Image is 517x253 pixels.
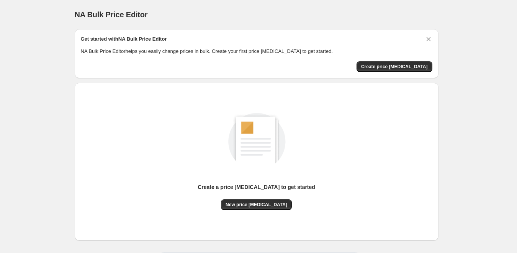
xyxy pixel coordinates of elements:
span: Create price [MEDICAL_DATA] [361,64,428,70]
button: Create price change job [357,61,432,72]
button: Dismiss card [425,35,432,43]
button: New price [MEDICAL_DATA] [221,199,292,210]
p: NA Bulk Price Editor helps you easily change prices in bulk. Create your first price [MEDICAL_DAT... [81,48,432,55]
p: Create a price [MEDICAL_DATA] to get started [198,183,315,191]
span: NA Bulk Price Editor [75,10,148,19]
h2: Get started with NA Bulk Price Editor [81,35,167,43]
span: New price [MEDICAL_DATA] [226,202,287,208]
